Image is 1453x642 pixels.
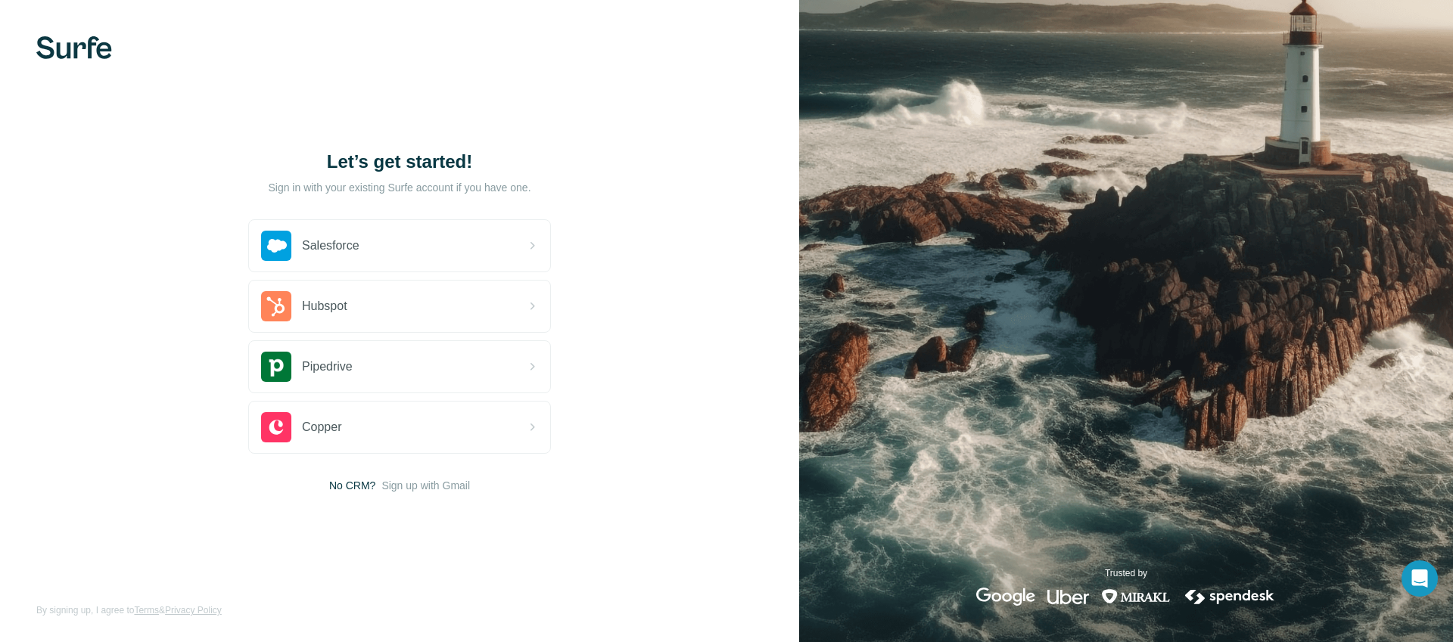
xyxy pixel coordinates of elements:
[976,588,1035,606] img: google's logo
[1105,566,1147,580] p: Trusted by
[36,603,222,617] span: By signing up, I agree to &
[248,150,551,174] h1: Let’s get started!
[302,237,359,255] span: Salesforce
[261,412,291,442] img: copper's logo
[36,36,112,59] img: Surfe's logo
[302,297,347,315] span: Hubspot
[261,291,291,321] img: hubspot's logo
[261,231,291,261] img: salesforce's logo
[261,352,291,382] img: pipedrive's logo
[381,478,470,493] button: Sign up with Gmail
[1101,588,1171,606] img: mirakl's logo
[268,180,530,195] p: Sign in with your existing Surfe account if you have one.
[134,605,159,616] a: Terms
[302,418,341,436] span: Copper
[329,478,375,493] span: No CRM?
[1183,588,1277,606] img: spendesk's logo
[1402,560,1438,597] div: Open Intercom Messenger
[1047,588,1089,606] img: uber's logo
[302,358,353,376] span: Pipedrive
[165,605,222,616] a: Privacy Policy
